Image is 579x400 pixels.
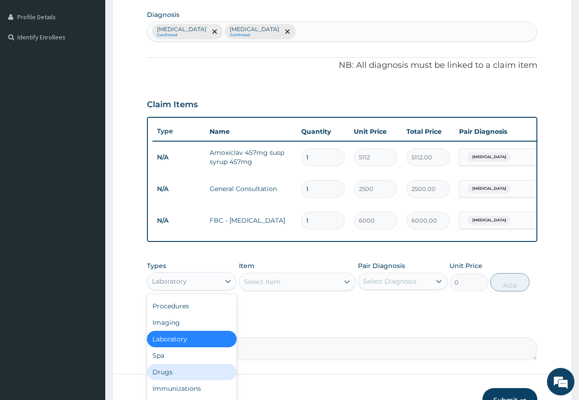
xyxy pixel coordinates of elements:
[152,149,205,166] td: N/A
[150,5,172,27] div: Minimize live chat window
[205,180,297,198] td: General Consultation
[244,277,281,286] div: Select Item
[283,27,292,36] span: remove selection option
[468,216,511,225] span: [MEDICAL_DATA]
[205,143,297,171] td: Amoxiclav 457mg susp syrup 457mg
[5,250,174,282] textarea: Type your message and hit 'Enter'
[402,122,455,141] th: Total Price
[230,26,279,33] p: [MEDICAL_DATA]
[17,46,37,69] img: d_794563401_company_1708531726252_794563401
[358,261,405,270] label: Pair Diagnosis
[48,51,154,63] div: Chat with us now
[468,184,511,193] span: [MEDICAL_DATA]
[152,277,187,286] div: Laboratory
[490,273,529,291] button: Add
[349,122,402,141] th: Unit Price
[147,347,237,364] div: Spa
[211,27,219,36] span: remove selection option
[147,331,237,347] div: Laboratory
[147,364,237,380] div: Drugs
[157,33,206,38] small: Confirmed
[455,122,555,141] th: Pair Diagnosis
[239,261,254,270] label: Item
[152,181,205,197] td: N/A
[147,314,237,331] div: Imaging
[449,261,482,270] label: Unit Price
[468,153,511,162] span: [MEDICAL_DATA]
[147,100,198,110] h3: Claim Items
[205,211,297,230] td: FBC - [MEDICAL_DATA]
[147,298,237,314] div: Procedures
[205,122,297,141] th: Name
[147,380,237,397] div: Immunizations
[157,26,206,33] p: [MEDICAL_DATA]
[147,60,537,71] p: NB: All diagnosis must be linked to a claim item
[152,123,205,140] th: Type
[147,262,166,270] label: Types
[147,324,537,332] label: Comment
[230,33,279,38] small: Confirmed
[363,277,417,286] div: Select Diagnosis
[147,10,179,19] label: Diagnosis
[297,122,349,141] th: Quantity
[53,115,126,208] span: We're online!
[152,212,205,229] td: N/A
